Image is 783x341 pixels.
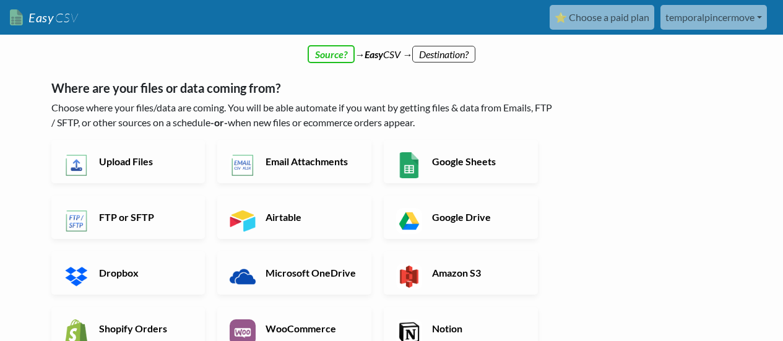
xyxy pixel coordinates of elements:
h6: Airtable [262,211,360,223]
a: EasyCSV [10,5,78,30]
h6: WooCommerce [262,322,360,334]
img: FTP or SFTP App & API [64,208,90,234]
h6: Google Sheets [429,155,526,167]
b: -or- [210,116,228,128]
h6: Notion [429,322,526,334]
img: Google Drive App & API [396,208,422,234]
h6: Shopify Orders [96,322,193,334]
img: Amazon S3 App & API [396,264,422,290]
a: Upload Files [51,140,205,183]
a: ⭐ Choose a paid plan [550,5,654,30]
img: Dropbox App & API [64,264,90,290]
a: Airtable [217,196,371,239]
h6: Microsoft OneDrive [262,267,360,278]
a: Dropbox [51,251,205,295]
p: Choose where your files/data are coming. You will be able automate if you want by getting files &... [51,100,556,130]
a: Amazon S3 [384,251,538,295]
a: Google Sheets [384,140,538,183]
h5: Where are your files or data coming from? [51,80,556,95]
a: Microsoft OneDrive [217,251,371,295]
a: FTP or SFTP [51,196,205,239]
div: → CSV → [39,35,745,62]
h6: FTP or SFTP [96,211,193,223]
img: Microsoft OneDrive App & API [230,264,256,290]
a: Email Attachments [217,140,371,183]
h6: Upload Files [96,155,193,167]
h6: Google Drive [429,211,526,223]
a: Google Drive [384,196,538,239]
span: CSV [54,10,78,25]
img: Upload Files App & API [64,152,90,178]
h6: Amazon S3 [429,267,526,278]
img: Google Sheets App & API [396,152,422,178]
img: Airtable App & API [230,208,256,234]
a: temporalpincermove [660,5,767,30]
h6: Dropbox [96,267,193,278]
img: Email New CSV or XLSX File App & API [230,152,256,178]
h6: Email Attachments [262,155,360,167]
